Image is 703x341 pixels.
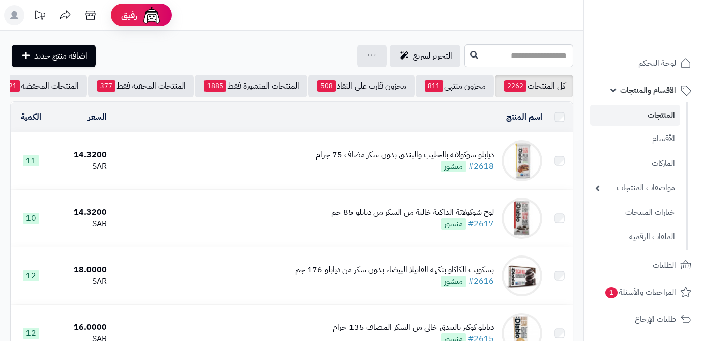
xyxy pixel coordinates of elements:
a: #2618 [468,160,494,173]
span: 12 [23,328,39,339]
a: كل المنتجات2262 [495,75,573,97]
div: 18.0000 [55,264,106,276]
a: مواصفات المنتجات [590,177,680,199]
a: #2617 [468,218,494,230]
span: منشور [441,276,466,287]
span: لوحة التحكم [638,56,676,70]
span: 508 [317,80,336,92]
span: 10 [23,213,39,224]
div: ديابلو كوكيز بالبندق خالي من السكر المـضاف 135 جرام [333,322,494,333]
span: منشور [441,218,466,230]
a: تحديثات المنصة [27,5,52,28]
a: مخزون منتهي811 [416,75,494,97]
span: 12 [23,270,39,281]
span: 1885 [204,80,226,92]
div: لوح شوكولاتة الداكنة خالية من السكر من ديابلو 85 جم [331,207,494,218]
span: 2262 [504,80,526,92]
a: مخزون قارب على النفاذ508 [308,75,415,97]
span: الطلبات [653,258,676,272]
a: لوحة التحكم [590,51,697,75]
a: المنتجات [590,105,680,126]
div: 14.3200 [55,207,106,218]
a: اسم المنتج [506,111,542,123]
a: الماركات [590,153,680,175]
a: المنتجات المنشورة فقط1885 [195,75,307,97]
span: 11 [23,155,39,166]
a: الطلبات [590,253,697,277]
div: SAR [55,276,106,288]
span: طلبات الإرجاع [635,312,676,326]
span: الأقسام والمنتجات [620,83,676,97]
span: منشور [441,161,466,172]
a: خيارات المنتجات [590,202,680,223]
span: 21 [6,80,20,92]
a: اضافة منتج جديد [12,45,96,67]
div: 14.3200 [55,149,106,161]
div: بسكويت الكاكاو بنكهة الفانيلا البيضاء بدون سكر من ديابلو 176 جم [295,264,494,276]
div: SAR [55,218,106,230]
span: 377 [97,80,115,92]
a: المنتجات المخفية فقط377 [88,75,194,97]
div: ديابلو شوكولاتة بالحليب والبندق بدون سكر مضاف 75 جرام [316,149,494,161]
img: logo-2.png [634,26,693,47]
span: التحرير لسريع [413,50,452,62]
a: السعر [88,111,107,123]
div: 16.0000 [55,322,106,333]
a: طلبات الإرجاع [590,307,697,331]
img: ai-face.png [141,5,162,25]
span: اضافة منتج جديد [34,50,87,62]
a: الملفات الرقمية [590,226,680,248]
img: لوح شوكولاتة الداكنة خالية من السكر من ديابلو 85 جم [502,198,542,239]
img: بسكويت الكاكاو بنكهة الفانيلا البيضاء بدون سكر من ديابلو 176 جم [502,255,542,296]
a: الكمية [21,111,41,123]
span: 811 [425,80,443,92]
img: ديابلو شوكولاتة بالحليب والبندق بدون سكر مضاف 75 جرام [502,140,542,181]
a: #2616 [468,275,494,288]
a: التحرير لسريع [390,45,460,67]
span: رفيق [121,9,137,21]
a: المراجعات والأسئلة1 [590,280,697,304]
span: 1 [605,287,618,298]
a: الأقسام [590,128,680,150]
div: SAR [55,161,106,173]
span: المراجعات والأسئلة [604,285,676,299]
